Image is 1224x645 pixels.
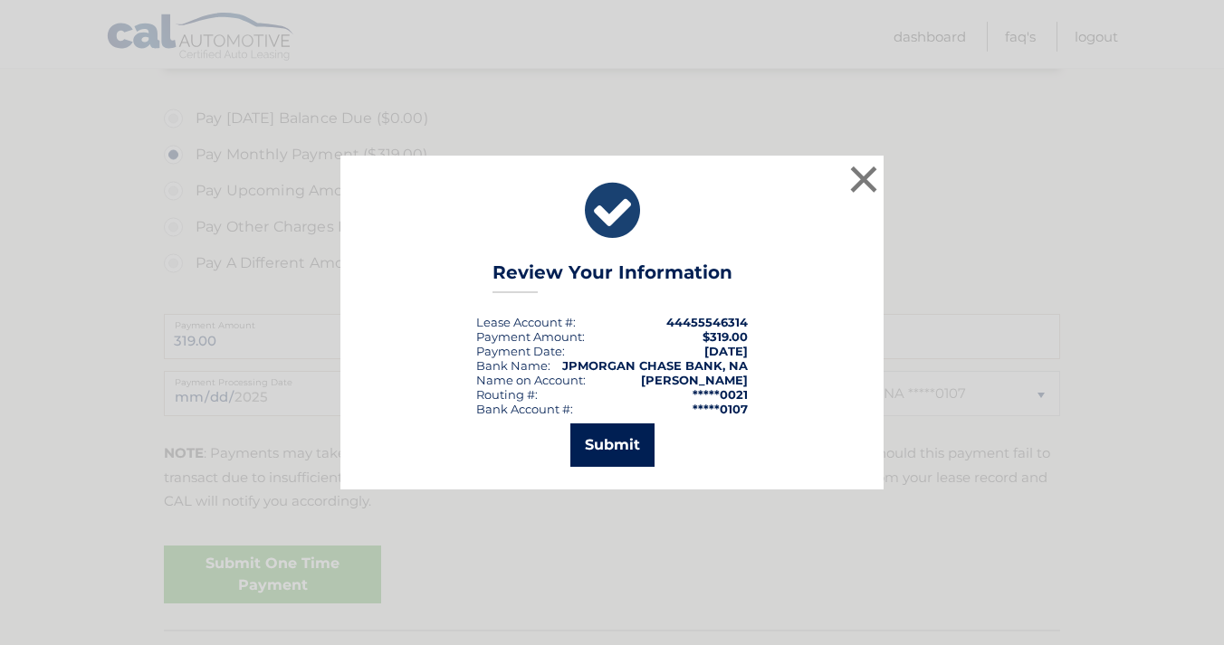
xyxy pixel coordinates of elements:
[570,423,655,467] button: Submit
[476,344,565,358] div: :
[562,358,748,373] strong: JPMORGAN CHASE BANK, NA
[476,387,538,402] div: Routing #:
[476,315,576,329] div: Lease Account #:
[476,344,562,358] span: Payment Date
[846,161,882,197] button: ×
[476,402,573,416] div: Bank Account #:
[476,329,585,344] div: Payment Amount:
[666,315,748,329] strong: 44455546314
[703,329,748,344] span: $319.00
[492,261,732,293] h3: Review Your Information
[704,344,748,358] span: [DATE]
[476,358,550,373] div: Bank Name:
[641,373,748,387] strong: [PERSON_NAME]
[476,373,586,387] div: Name on Account:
